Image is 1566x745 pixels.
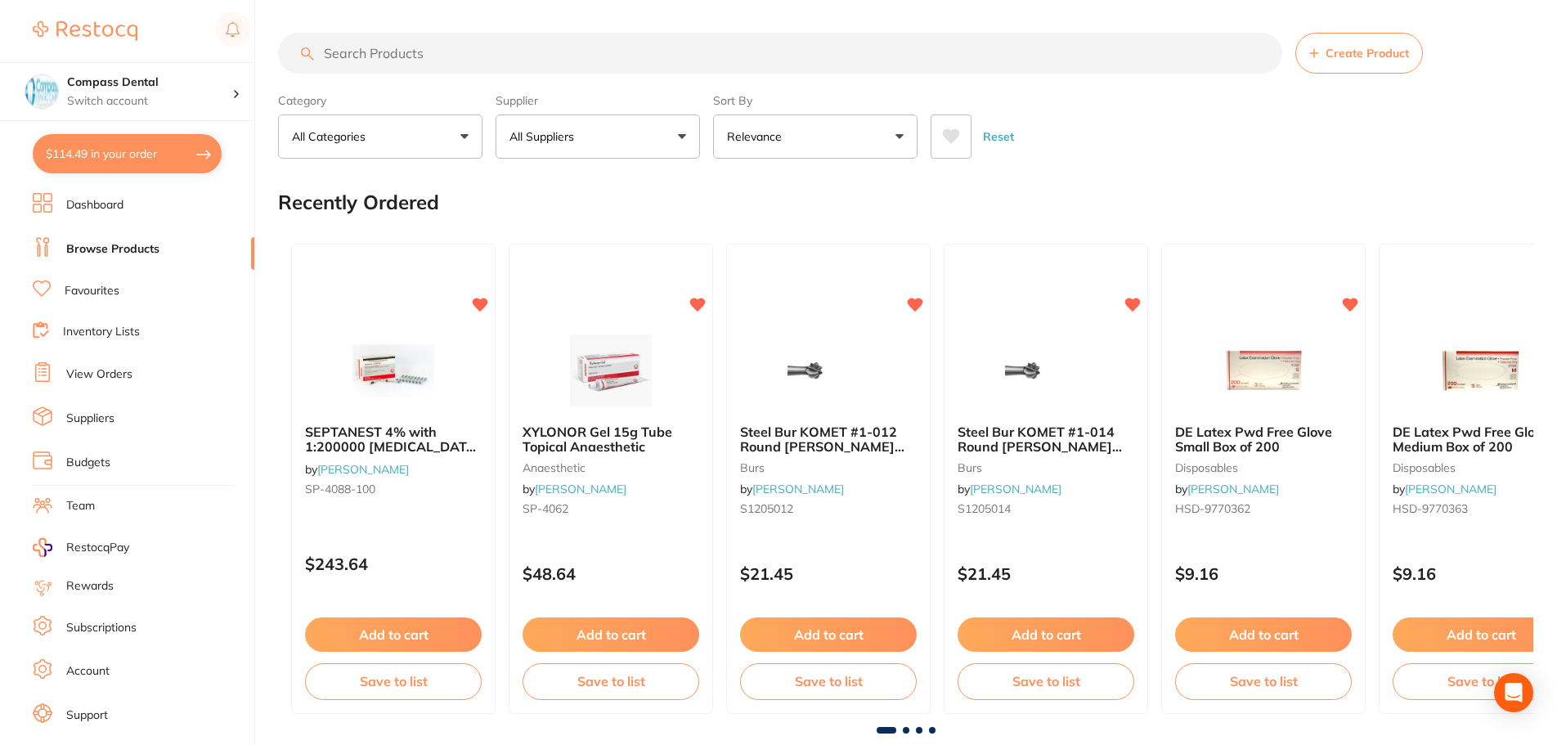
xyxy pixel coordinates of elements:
p: $243.64 [305,554,482,573]
a: Favourites [65,283,119,299]
button: Add to cart [1175,617,1352,652]
label: Sort By [713,93,918,108]
a: Team [66,498,95,514]
img: Restocq Logo [33,21,137,41]
a: Browse Products [66,241,159,258]
small: disposables [1175,461,1352,474]
button: Add to cart [523,617,699,652]
b: Steel Bur KOMET #1-012 Round RA Long Pack of 6 [740,424,917,455]
span: by [305,462,409,477]
a: [PERSON_NAME] [1405,482,1496,496]
span: by [1175,482,1279,496]
h2: Recently Ordered [278,191,439,214]
span: RestocqPay [66,540,129,556]
a: View Orders [66,366,132,383]
p: $21.45 [958,564,1134,583]
img: XYLONOR Gel 15g Tube Topical Anaesthetic [558,330,664,411]
small: S1205012 [740,502,917,515]
a: Restocq Logo [33,12,137,50]
p: All Categories [292,128,372,145]
small: SP-4062 [523,502,699,515]
h4: Compass Dental [67,74,232,91]
small: burs [740,461,917,474]
p: Relevance [727,128,788,145]
span: Create Product [1326,47,1409,60]
button: All Categories [278,114,482,159]
small: burs [958,461,1134,474]
b: SEPTANEST 4% with 1:200000 adrenalin 2.2ml 2xBox 50 D.GRN [305,424,482,455]
a: [PERSON_NAME] [752,482,844,496]
img: RestocqPay [33,538,52,557]
img: DE Latex Pwd Free Glove Medium Box of 200 [1428,330,1534,411]
button: Save to list [740,663,917,699]
small: S1205014 [958,502,1134,515]
button: Save to list [523,663,699,699]
small: SP-4088-100 [305,482,482,496]
p: $48.64 [523,564,699,583]
label: Category [278,93,482,108]
a: Support [66,707,108,724]
p: $21.45 [740,564,917,583]
span: by [1393,482,1496,496]
p: $9.16 [1175,564,1352,583]
a: RestocqPay [33,538,129,557]
button: Create Product [1295,33,1423,74]
b: XYLONOR Gel 15g Tube Topical Anaesthetic [523,424,699,455]
button: Reset [978,114,1019,159]
img: SEPTANEST 4% with 1:200000 adrenalin 2.2ml 2xBox 50 D.GRN [340,330,446,411]
input: Search Products [278,33,1282,74]
a: [PERSON_NAME] [1187,482,1279,496]
div: Open Intercom Messenger [1494,673,1533,712]
img: Compass Dental [25,75,58,108]
small: HSD-9770362 [1175,502,1352,515]
button: Save to list [958,663,1134,699]
span: by [958,482,1061,496]
a: [PERSON_NAME] [535,482,626,496]
a: Account [66,663,110,680]
img: DE Latex Pwd Free Glove Small Box of 200 [1210,330,1317,411]
a: [PERSON_NAME] [970,482,1061,496]
button: Save to list [305,663,482,699]
span: by [523,482,626,496]
label: Supplier [496,93,700,108]
button: $114.49 in your order [33,134,222,173]
a: Suppliers [66,411,114,427]
small: anaesthetic [523,461,699,474]
button: Save to list [1175,663,1352,699]
a: Dashboard [66,197,123,213]
p: All Suppliers [509,128,581,145]
a: Inventory Lists [63,324,140,340]
p: Switch account [67,93,232,110]
img: Steel Bur KOMET #1-012 Round RA Long Pack of 6 [775,330,882,411]
button: Add to cart [958,617,1134,652]
button: Relevance [713,114,918,159]
b: Steel Bur KOMET #1-014 Round RA Long Pack of 6 [958,424,1134,455]
a: Rewards [66,578,114,595]
button: Add to cart [305,617,482,652]
button: Add to cart [740,617,917,652]
a: [PERSON_NAME] [317,462,409,477]
a: Budgets [66,455,110,471]
b: DE Latex Pwd Free Glove Small Box of 200 [1175,424,1352,455]
img: Steel Bur KOMET #1-014 Round RA Long Pack of 6 [993,330,1099,411]
a: Subscriptions [66,620,137,636]
button: All Suppliers [496,114,700,159]
span: by [740,482,844,496]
